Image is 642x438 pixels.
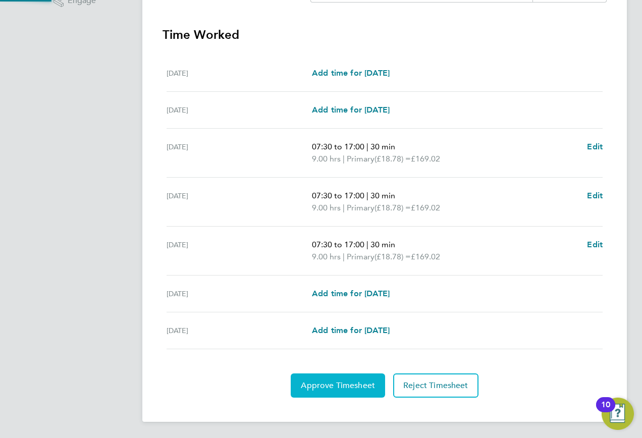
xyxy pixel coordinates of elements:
div: [DATE] [167,104,312,116]
span: Primary [347,153,375,165]
span: 9.00 hrs [312,203,341,212]
span: | [343,252,345,261]
span: | [366,191,368,200]
span: | [343,154,345,163]
span: | [366,142,368,151]
span: 07:30 to 17:00 [312,142,364,151]
a: Edit [587,190,603,202]
span: 07:30 to 17:00 [312,191,364,200]
div: [DATE] [167,324,312,337]
a: Add time for [DATE] [312,67,390,79]
div: [DATE] [167,190,312,214]
a: Add time for [DATE] [312,288,390,300]
span: £169.02 [411,203,440,212]
span: Approve Timesheet [301,380,375,391]
span: 30 min [370,142,395,151]
div: [DATE] [167,67,312,79]
button: Approve Timesheet [291,373,385,398]
span: 07:30 to 17:00 [312,240,364,249]
span: Reject Timesheet [403,380,468,391]
div: 10 [601,405,610,418]
span: (£18.78) = [375,203,411,212]
div: [DATE] [167,239,312,263]
a: Add time for [DATE] [312,324,390,337]
span: £169.02 [411,252,440,261]
span: Add time for [DATE] [312,325,390,335]
span: Edit [587,240,603,249]
a: Edit [587,239,603,251]
span: Add time for [DATE] [312,105,390,115]
a: Add time for [DATE] [312,104,390,116]
span: (£18.78) = [375,154,411,163]
button: Open Resource Center, 10 new notifications [602,398,634,430]
div: [DATE] [167,141,312,165]
span: Edit [587,142,603,151]
div: [DATE] [167,288,312,300]
span: Primary [347,202,375,214]
span: £169.02 [411,154,440,163]
span: Add time for [DATE] [312,68,390,78]
span: Add time for [DATE] [312,289,390,298]
span: 30 min [370,240,395,249]
button: Reject Timesheet [393,373,478,398]
span: 9.00 hrs [312,252,341,261]
span: (£18.78) = [375,252,411,261]
span: 30 min [370,191,395,200]
span: 9.00 hrs [312,154,341,163]
span: | [343,203,345,212]
h3: Time Worked [163,27,607,43]
span: Primary [347,251,375,263]
span: Edit [587,191,603,200]
span: | [366,240,368,249]
a: Edit [587,141,603,153]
